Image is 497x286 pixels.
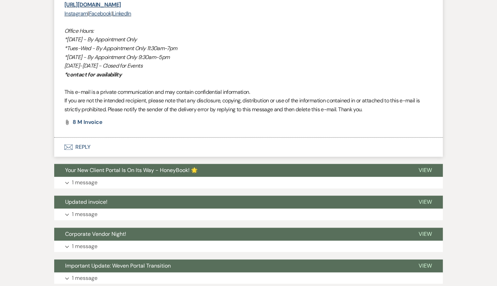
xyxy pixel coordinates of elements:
[408,164,443,177] button: View
[64,71,122,78] em: *contact for availability
[64,36,137,43] em: *[DATE] - By Appointment Only
[54,228,408,241] button: Corporate Vendor Night!
[64,1,121,8] a: [URL][DOMAIN_NAME]
[64,54,169,61] em: *[DATE] - By Appointment Only 9:30am-5pm
[72,274,97,283] p: 1 message
[88,10,89,17] span: |
[54,272,443,284] button: 1 message
[419,230,432,238] span: View
[64,45,177,52] em: *Tues-Wed - By Appointment Only 11:30am-7pm
[65,167,198,174] span: Your New Client Portal Is On Its Way - HoneyBook! 🌟
[54,164,408,177] button: Your New Client Portal Is On Its Way - HoneyBook! 🌟
[64,97,420,113] span: If you are not the intended recipient, please note that any disclosure, copying, distribution or ...
[65,198,107,205] span: Updated invoice!
[54,196,408,209] button: Updated invoice!
[65,262,171,269] span: Important Update: Weven Portal Transition
[419,262,432,269] span: View
[408,196,443,209] button: View
[419,198,432,205] span: View
[408,228,443,241] button: View
[54,209,443,220] button: 1 message
[112,10,131,17] a: LinkedIn
[54,259,408,272] button: Important Update: Weven Portal Transition
[64,27,94,34] em: Office Hours:
[72,210,97,219] p: 1 message
[54,241,443,252] button: 1 message
[72,242,97,251] p: 1 message
[65,230,126,238] span: Corporate Vendor Night!
[111,10,112,17] span: |
[89,10,111,17] a: Facebook
[64,10,88,17] a: Instagram
[64,88,250,96] span: This e-mail is a private communication and may contain confidential information.
[72,178,97,187] p: 1 message
[73,118,103,126] span: 8 M Invoice
[54,177,443,188] button: 1 message
[73,119,103,125] a: 8 M Invoice
[64,62,142,69] em: [DATE]-[DATE] - Closed for Events
[54,138,443,157] button: Reply
[419,167,432,174] span: View
[408,259,443,272] button: View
